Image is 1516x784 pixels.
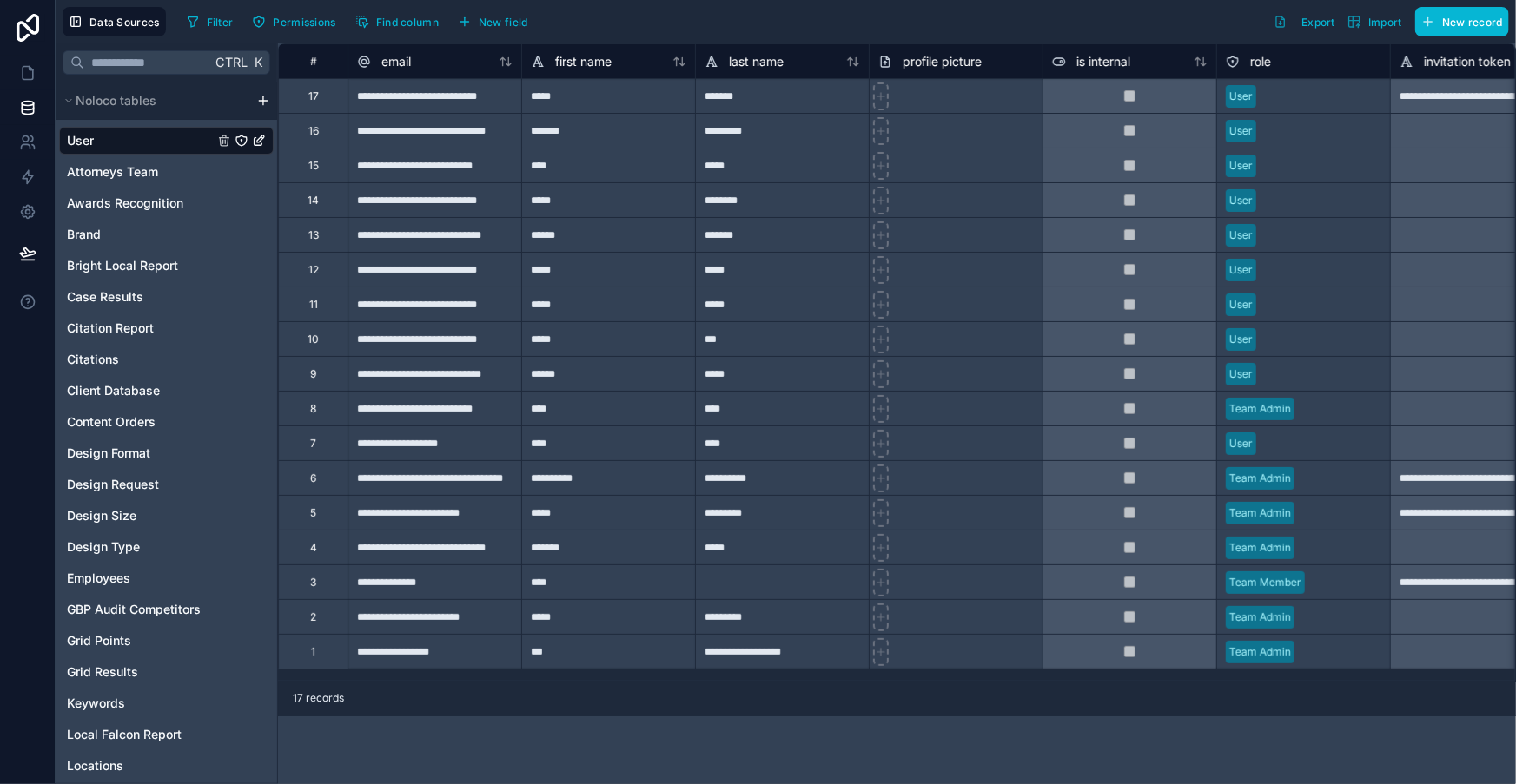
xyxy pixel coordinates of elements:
a: New record [1408,7,1509,36]
div: User [1229,158,1253,174]
div: 2 [310,610,316,624]
div: 9 [310,367,316,381]
div: 1 [311,645,315,659]
button: Permissions [246,9,341,35]
div: 15 [308,159,319,173]
span: 17 records [293,691,344,705]
div: User [1229,89,1253,104]
div: 3 [310,576,316,590]
span: Filter [207,16,234,29]
button: Export [1268,7,1341,36]
div: Team Admin [1229,505,1291,521]
div: 12 [308,263,319,277]
button: New field [452,9,534,35]
div: 6 [310,471,316,485]
div: User [1229,193,1253,208]
div: 14 [308,194,319,208]
span: role [1250,53,1271,70]
span: New field [479,16,528,29]
div: User [1229,436,1253,451]
span: K [252,56,264,69]
div: Team Member [1229,575,1301,590]
span: Import [1368,16,1402,29]
div: User [1229,332,1253,347]
button: New record [1415,7,1509,36]
div: 4 [310,541,317,555]
div: User [1229,297,1253,313]
div: 10 [308,333,319,346]
div: Team Admin [1229,644,1291,660]
span: Data Sources [89,16,160,29]
span: profile picture [903,53,982,70]
div: Team Admin [1229,609,1291,625]
div: User [1229,227,1253,243]
button: Filter [180,9,240,35]
span: Export [1301,16,1335,29]
span: New record [1442,16,1503,29]
span: invitation token [1424,53,1511,70]
span: email [381,53,411,70]
div: 17 [308,89,319,103]
span: last name [729,53,784,70]
div: User [1229,262,1253,278]
div: 16 [308,124,319,138]
button: Find column [349,9,445,35]
span: Ctrl [214,51,249,73]
span: is internal [1076,53,1130,70]
div: 5 [310,506,316,520]
div: 13 [308,228,319,242]
div: Team Admin [1229,401,1291,417]
div: Team Admin [1229,471,1291,486]
button: Import [1341,7,1408,36]
span: Find column [376,16,439,29]
div: User [1229,366,1253,382]
button: Data Sources [63,7,166,36]
div: 7 [310,437,316,451]
div: # [292,55,334,68]
span: Permissions [273,16,335,29]
a: Permissions [246,9,348,35]
div: Team Admin [1229,540,1291,556]
div: 11 [309,298,318,312]
span: first name [555,53,612,70]
div: User [1229,123,1253,139]
div: 8 [310,402,316,416]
